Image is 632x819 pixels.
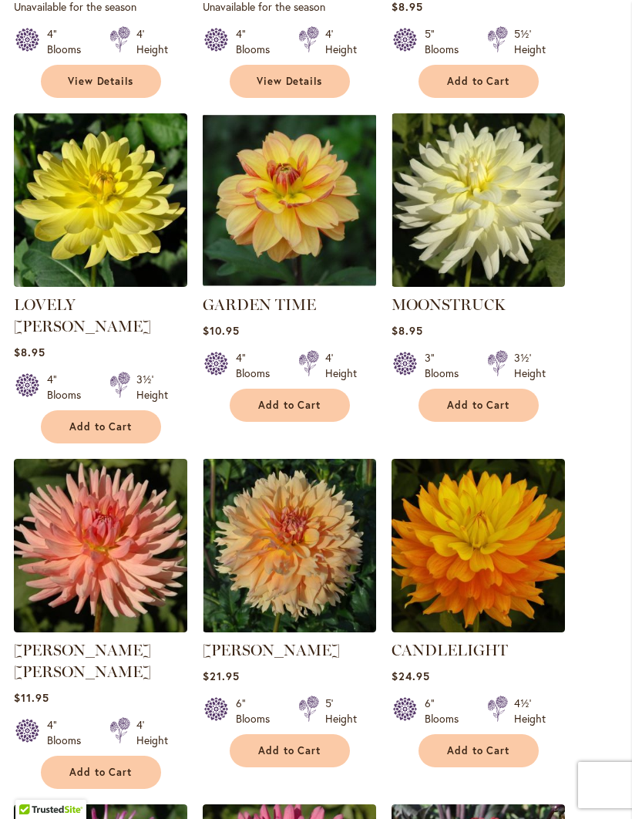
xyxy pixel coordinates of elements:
span: $24.95 [392,669,430,683]
div: 4' Height [325,350,357,381]
img: CANDLELIGHT [392,459,565,632]
a: [PERSON_NAME] [PERSON_NAME] [14,641,151,681]
a: MOONSTRUCK [392,295,506,314]
div: 3½' Height [136,372,168,403]
div: 3" Blooms [425,350,469,381]
div: 5½' Height [514,26,546,57]
a: CANDLELIGHT [392,641,508,659]
div: 4" Blooms [47,372,91,403]
span: Add to Cart [447,744,510,757]
div: 3½' Height [514,350,546,381]
div: 4" Blooms [236,350,280,381]
iframe: Launch Accessibility Center [12,764,55,807]
button: Add to Cart [419,389,539,422]
a: LOVELY [PERSON_NAME] [14,295,151,335]
img: GARDEN TIME [203,113,376,287]
span: $8.95 [14,345,45,359]
a: HEATHER MARIE [14,621,187,635]
span: $11.95 [14,690,49,705]
span: View Details [257,75,323,88]
a: MOONSTRUCK [392,275,565,290]
a: View Details [230,65,350,98]
div: 4" Blooms [47,26,91,57]
div: 4' Height [136,717,168,748]
div: 4" Blooms [236,26,280,57]
div: 5' Height [325,696,357,726]
span: $21.95 [203,669,240,683]
a: CANDLELIGHT [392,621,565,635]
div: 5" Blooms [425,26,469,57]
span: View Details [68,75,134,88]
span: Add to Cart [258,744,321,757]
a: KARMEL KORN [203,621,376,635]
img: MOONSTRUCK [392,113,565,287]
a: [PERSON_NAME] [203,641,340,659]
a: GARDEN TIME [203,275,376,290]
div: 4' Height [136,26,168,57]
div: 6" Blooms [425,696,469,726]
button: Add to Cart [419,65,539,98]
img: HEATHER MARIE [14,459,187,632]
a: View Details [41,65,161,98]
button: Add to Cart [41,756,161,789]
span: Add to Cart [447,75,510,88]
span: Add to Cart [69,766,133,779]
button: Add to Cart [230,734,350,767]
div: 4" Blooms [47,717,91,748]
span: Add to Cart [69,420,133,433]
span: $8.95 [392,323,423,338]
img: KARMEL KORN [203,459,376,632]
a: LOVELY RITA [14,275,187,290]
span: Add to Cart [447,399,510,412]
div: 6" Blooms [236,696,280,726]
button: Add to Cart [230,389,350,422]
button: Add to Cart [41,410,161,443]
a: GARDEN TIME [203,295,316,314]
img: LOVELY RITA [14,113,187,287]
div: 4' Height [325,26,357,57]
div: 4½' Height [514,696,546,726]
span: $10.95 [203,323,240,338]
button: Add to Cart [419,734,539,767]
span: Add to Cart [258,399,321,412]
